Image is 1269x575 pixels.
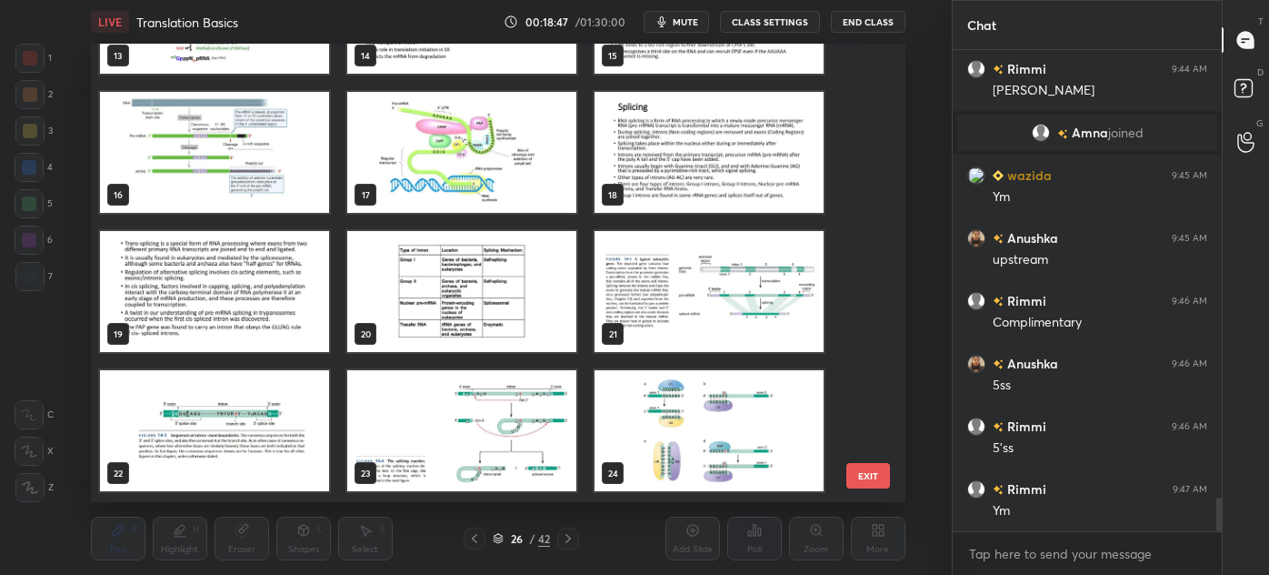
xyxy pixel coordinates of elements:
img: default.png [967,480,985,499]
h6: Anushka [1004,228,1058,247]
button: End Class [831,11,905,33]
h4: Translation Basics [136,14,238,31]
div: 4 [15,153,53,182]
img: 17592911007ERVT7.pdf [595,92,824,213]
img: no-rating-badge.077c3623.svg [993,65,1004,75]
div: grid [91,44,874,502]
div: upstream [993,251,1207,269]
div: Ym [993,188,1207,207]
div: 9:46 AM [1172,421,1207,432]
div: 5ss [993,377,1207,395]
p: T [1258,15,1264,28]
div: 9:45 AM [1172,170,1207,181]
span: joined [1108,126,1144,140]
span: mute [673,15,698,28]
div: 2 [15,80,53,109]
h6: Rimmi [1004,479,1046,499]
div: 5 [15,189,53,218]
p: G [1256,116,1264,130]
span: Amna [1072,126,1108,140]
img: Learner_Badge_beginner_1_8b307cf2a0.svg [993,170,1004,181]
p: D [1257,66,1264,79]
div: 9:46 AM [1172,358,1207,369]
button: EXIT [846,463,890,489]
button: mute [644,11,709,33]
img: no-rating-badge.077c3623.svg [993,422,1004,432]
img: 17592911007ERVT7.pdf [100,92,329,213]
div: 5'ss [993,439,1207,458]
img: c2387b2a4ee44a22b14e0786c91f7114.jpg [967,355,985,373]
h6: Anushka [1004,354,1058,373]
img: 17592911007ERVT7.pdf [347,92,576,213]
img: c2387b2a4ee44a22b14e0786c91f7114.jpg [967,229,985,247]
img: 3 [967,166,985,185]
div: X [15,437,54,466]
img: no-rating-badge.077c3623.svg [1057,129,1068,139]
img: default.png [967,418,985,436]
img: no-rating-badge.077c3623.svg [993,297,1004,307]
div: Ym [993,502,1207,520]
p: Chat [953,1,1011,49]
div: grid [953,50,1222,531]
img: no-rating-badge.077c3623.svg [993,359,1004,369]
h6: Rimmi [1004,417,1046,436]
div: 9:45 AM [1172,233,1207,244]
img: no-rating-badge.077c3623.svg [993,485,1004,495]
div: 42 [538,530,550,547]
div: 9:46 AM [1172,296,1207,307]
button: CLASS SETTINGS [720,11,820,33]
div: 26 [507,533,525,544]
div: Complimentary [993,314,1207,332]
h6: Rimmi [1004,59,1046,78]
div: Z [15,473,54,502]
img: 17592911007ERVT7.pdf [347,370,576,491]
img: default.png [967,60,985,78]
div: [PERSON_NAME] [993,82,1207,100]
div: LIVE [91,11,129,33]
img: 17592911007ERVT7.pdf [100,231,329,352]
div: 7 [15,262,53,291]
div: 1 [15,44,52,73]
img: 17592911007ERVT7.pdf [595,231,824,352]
img: 17592911007ERVT7.pdf [595,370,824,491]
img: default.png [1032,124,1050,142]
img: default.png [967,292,985,310]
div: 9:47 AM [1173,484,1207,495]
img: 17592911007ERVT7.pdf [100,370,329,491]
div: 3 [15,116,53,146]
div: / [529,533,535,544]
div: 9:44 AM [1172,64,1207,75]
div: C [15,400,54,429]
div: 6 [15,226,53,255]
h6: Rimmi [1004,291,1046,310]
img: no-rating-badge.077c3623.svg [993,234,1004,244]
img: 17592911007ERVT7.pdf [347,231,576,352]
h6: wazida [1004,166,1052,185]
